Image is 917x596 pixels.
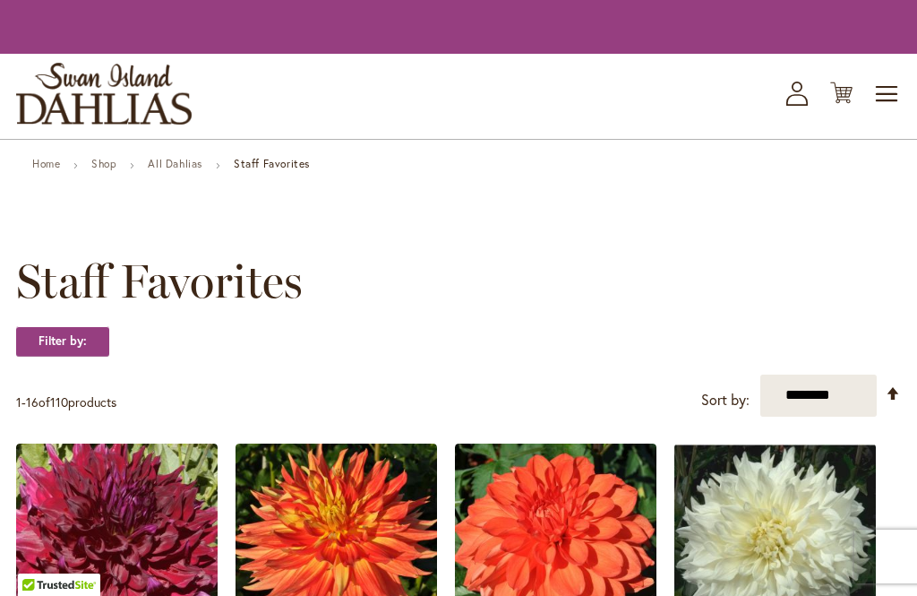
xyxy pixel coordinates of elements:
[26,393,39,410] span: 16
[91,157,116,170] a: Shop
[148,157,202,170] a: All Dahlias
[50,393,68,410] span: 110
[32,157,60,170] a: Home
[16,388,116,417] p: - of products
[16,393,21,410] span: 1
[234,157,310,170] strong: Staff Favorites
[16,63,192,125] a: store logo
[13,532,64,583] iframe: Launch Accessibility Center
[701,384,750,417] label: Sort by:
[16,326,109,357] strong: Filter by:
[16,255,303,308] span: Staff Favorites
